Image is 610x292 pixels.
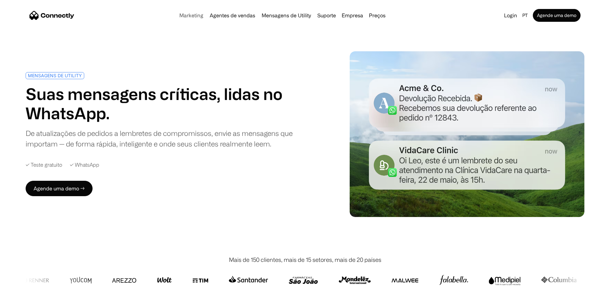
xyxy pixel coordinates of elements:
[177,13,206,18] a: Marketing
[501,11,520,20] a: Login
[207,13,258,18] a: Agentes de vendas
[315,13,338,18] a: Suporte
[26,181,93,196] a: Agende uma demo →
[342,11,363,20] div: Empresa
[13,281,38,290] ul: Language list
[533,9,581,22] a: Agende uma demo
[28,73,82,78] div: MENSAGENS DE UTILITY
[26,128,302,149] div: De atualizações de pedidos a lembretes de compromissos, envie as mensagens que importam — de form...
[366,13,388,18] a: Preços
[229,255,381,264] div: Mais de 150 clientes, mais de 15 setores, mais de 20 países
[259,13,313,18] a: Mensagens de Utility
[29,11,74,20] a: home
[520,11,532,20] div: pt
[26,84,302,123] h1: Suas mensagens críticas, lidas no WhatsApp.
[26,162,62,168] div: ✓ Teste gratuito
[6,280,38,290] aside: Language selected: Português (Brasil)
[70,162,99,168] div: ✓ WhatsApp
[522,11,528,20] div: pt
[340,11,365,20] div: Empresa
